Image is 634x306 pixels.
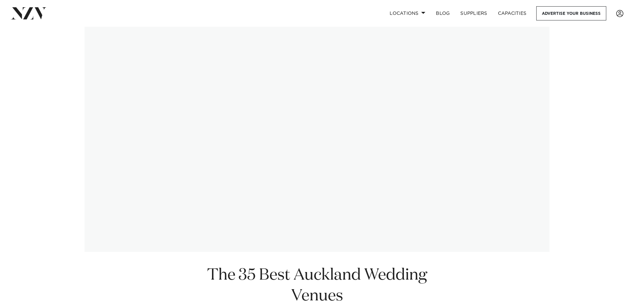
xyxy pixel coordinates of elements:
a: BLOG [431,6,455,20]
img: nzv-logo.png [11,7,47,19]
a: Capacities [493,6,532,20]
a: Locations [384,6,431,20]
a: SUPPLIERS [455,6,492,20]
a: Advertise your business [536,6,606,20]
